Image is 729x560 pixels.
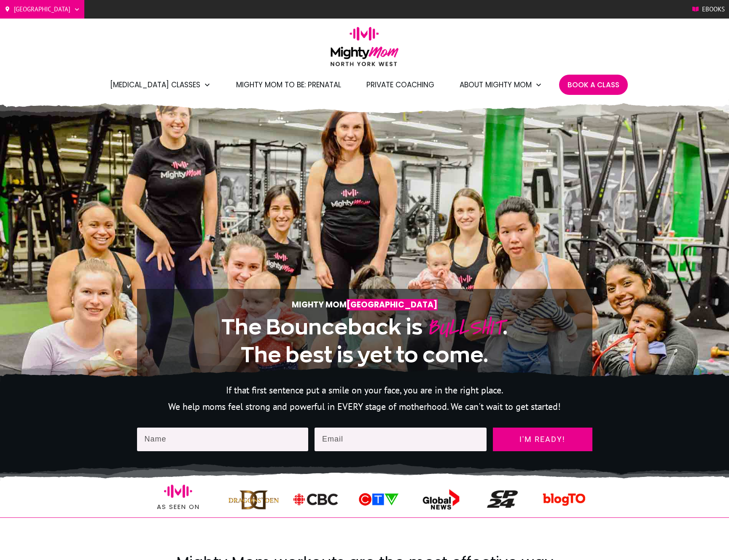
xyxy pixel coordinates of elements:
[427,312,503,343] span: BULLSHIT
[236,78,341,92] a: Mighty Mom to Be: Prenatal
[168,401,561,412] span: We help moms feel strong and powerful in EVERY stage of motherhood. We can't wait to get started!
[412,488,468,511] img: ico-mighty-mom
[14,3,70,16] span: [GEOGRAPHIC_DATA]
[692,3,725,16] a: Ebooks
[568,78,619,92] a: Book A Class
[702,3,725,16] span: Ebooks
[226,384,503,396] span: If that first sentence put a smile on your face, you are in the right place.
[110,78,200,92] span: [MEDICAL_DATA] Classes
[500,435,585,444] span: I'm ready!
[460,78,532,92] span: About Mighty Mom
[241,343,488,366] span: The best is yet to come.
[460,78,542,92] a: About Mighty Mom
[352,491,404,508] img: ico-mighty-mom
[493,428,592,451] a: I'm ready!
[541,476,588,523] img: ico-mighty-mom
[110,78,211,92] a: [MEDICAL_DATA] Classes
[315,428,487,451] input: Email
[487,490,518,508] img: ico-mighty-mom
[291,491,341,507] img: ico-mighty-mom
[163,312,567,369] h1: .
[366,78,434,92] a: Private Coaching
[347,299,438,310] span: [GEOGRAPHIC_DATA]
[228,487,279,512] img: ico-mighty-mom
[137,428,309,451] input: Name
[164,477,192,505] img: ico-mighty-mom
[221,315,422,338] span: The Bounceback is
[137,501,219,512] p: As seen on
[292,299,438,310] strong: Mighty Mom
[4,3,80,16] a: [GEOGRAPHIC_DATA]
